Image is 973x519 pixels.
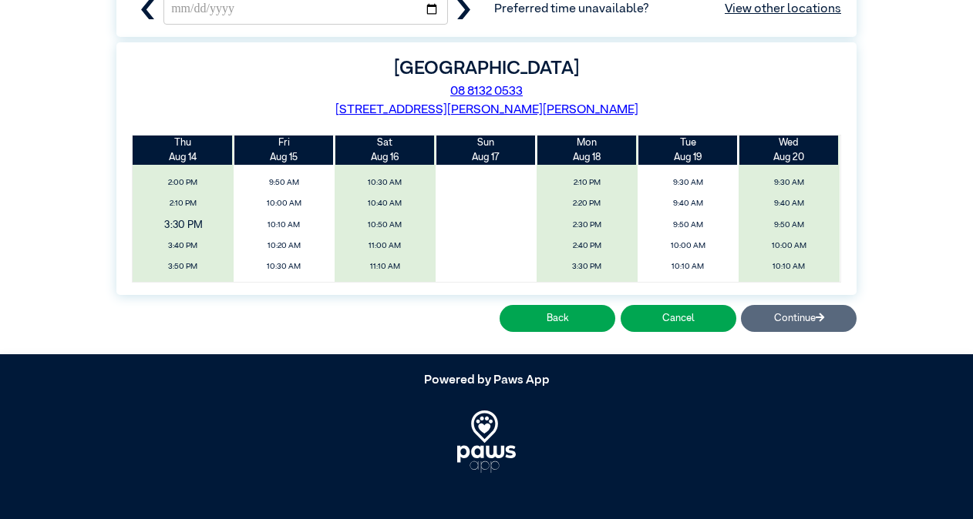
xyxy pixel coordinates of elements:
[540,258,633,276] span: 3:30 PM
[137,174,230,192] span: 2:00 PM
[238,280,331,297] span: 10:40 AM
[137,258,230,276] span: 3:50 PM
[621,305,736,332] button: Cancel
[739,136,840,165] th: Aug 20
[338,195,431,213] span: 10:40 AM
[335,136,436,165] th: Aug 16
[238,258,331,276] span: 10:30 AM
[641,237,734,255] span: 10:00 AM
[133,136,234,165] th: Aug 14
[238,216,331,234] span: 10:10 AM
[116,373,857,388] h5: Powered by Paws App
[641,258,734,276] span: 10:10 AM
[335,104,638,116] a: [STREET_ADDRESS][PERSON_NAME][PERSON_NAME]
[457,410,517,472] img: PawsApp
[742,216,835,234] span: 9:50 AM
[137,195,230,213] span: 2:10 PM
[500,305,615,332] button: Back
[540,195,633,213] span: 2:20 PM
[742,195,835,213] span: 9:40 AM
[137,280,230,297] span: 10:30 PM
[234,136,335,165] th: Aug 15
[338,280,431,297] span: 11:20 AM
[742,280,835,297] span: 10:20 AM
[641,280,734,297] span: 10:20 AM
[742,258,835,276] span: 10:10 AM
[641,195,734,213] span: 9:40 AM
[338,174,431,192] span: 10:30 AM
[742,237,835,255] span: 10:00 AM
[540,237,633,255] span: 2:40 PM
[450,85,523,98] a: 08 8132 0533
[137,237,230,255] span: 3:40 PM
[436,136,537,165] th: Aug 17
[641,216,734,234] span: 9:50 AM
[238,195,331,213] span: 10:00 AM
[123,213,244,236] span: 3:30 PM
[540,216,633,234] span: 2:30 PM
[540,280,633,297] span: 3:40 PM
[238,237,331,255] span: 10:20 AM
[238,174,331,192] span: 9:50 AM
[641,174,734,192] span: 9:30 AM
[338,216,431,234] span: 10:50 AM
[537,136,638,165] th: Aug 18
[338,258,431,276] span: 11:10 AM
[338,237,431,255] span: 11:00 AM
[638,136,739,165] th: Aug 19
[540,174,633,192] span: 2:10 PM
[742,174,835,192] span: 9:30 AM
[394,59,579,78] label: [GEOGRAPHIC_DATA]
